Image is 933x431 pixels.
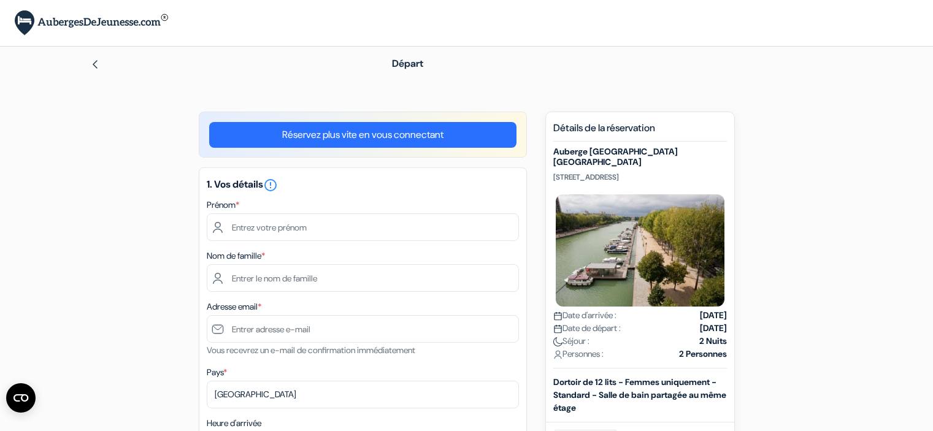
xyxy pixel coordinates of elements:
[699,335,727,348] strong: 2 Nuits
[207,345,415,356] small: Vous recevrez un e-mail de confirmation immédiatement
[553,311,562,321] img: calendar.svg
[207,213,519,241] input: Entrez votre prénom
[392,57,423,70] span: Départ
[679,348,727,360] strong: 2 Personnes
[207,264,519,292] input: Entrer le nom de famille
[553,322,621,335] span: Date de départ :
[553,309,616,322] span: Date d'arrivée :
[207,315,519,343] input: Entrer adresse e-mail
[15,10,168,36] img: AubergesDeJeunesse.com
[6,383,36,413] button: Ouvrir le widget CMP
[90,59,100,69] img: left_arrow.svg
[700,309,727,322] strong: [DATE]
[553,324,562,334] img: calendar.svg
[263,178,278,191] a: error_outline
[207,366,227,379] label: Pays
[700,322,727,335] strong: [DATE]
[553,350,562,359] img: user_icon.svg
[553,122,727,142] h5: Détails de la réservation
[207,199,239,212] label: Prénom
[553,376,726,413] b: Dortoir de 12 lits - Femmes uniquement - Standard - Salle de bain partagée au même étage
[553,337,562,346] img: moon.svg
[553,172,727,182] p: [STREET_ADDRESS]
[207,178,519,193] h5: 1. Vos détails
[263,178,278,193] i: error_outline
[207,300,261,313] label: Adresse email
[553,147,727,167] h5: Auberge [GEOGRAPHIC_DATA] [GEOGRAPHIC_DATA]
[553,335,589,348] span: Séjour :
[207,250,265,262] label: Nom de famille
[207,417,261,430] label: Heure d'arrivée
[209,122,516,148] a: Réservez plus vite en vous connectant
[553,348,604,360] span: Personnes :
